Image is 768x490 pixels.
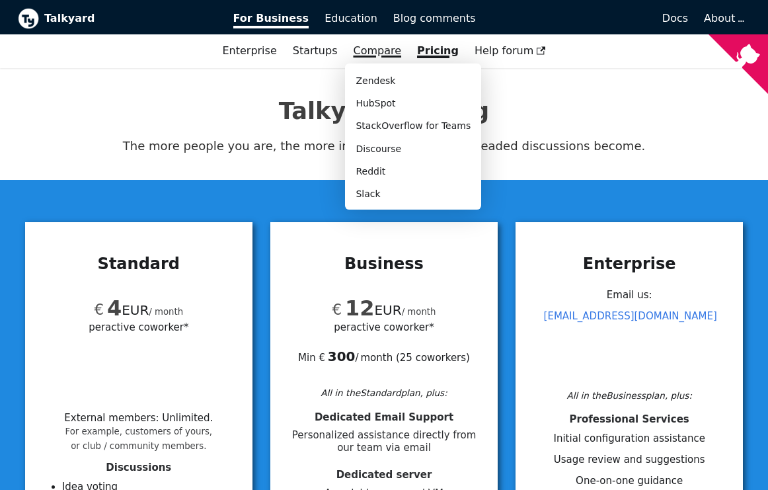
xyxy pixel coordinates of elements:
[402,307,436,317] small: / month
[285,40,346,62] a: Startups
[332,301,342,318] span: €
[286,254,482,274] h3: Business
[41,462,237,474] h4: Discussions
[531,388,727,403] div: All in the Business plan, plus:
[544,310,717,322] a: [EMAIL_ADDRESS][DOMAIN_NAME]
[286,335,482,365] div: Min € / month ( 25 coworkers )
[350,71,476,91] a: Zendesk
[65,427,213,451] small: For example, customers of yours, or club / community members.
[18,97,750,126] h1: Talkyard Pricing
[94,302,149,318] span: EUR
[315,411,453,423] span: Dedicated Email Support
[44,10,215,27] b: Talkyard
[107,296,122,321] span: 4
[475,44,546,57] span: Help forum
[18,8,215,29] a: Talkyard logoTalkyard
[531,453,727,467] li: Usage review and suggestions
[353,44,401,57] a: Compare
[484,7,697,30] a: Docs
[41,254,237,274] h3: Standard
[317,7,385,30] a: Education
[214,40,284,62] a: Enterprise
[64,412,213,452] li: External members : Unlimited .
[467,40,554,62] a: Help forum
[233,12,309,28] span: For Business
[531,432,727,446] li: Initial configuration assistance
[336,469,432,481] span: Dedicated server
[332,302,401,318] span: EUR
[350,161,476,182] a: Reddit
[94,301,104,318] span: €
[704,12,742,24] a: About
[662,12,688,24] span: Docs
[225,7,317,30] a: For Business
[531,254,727,274] h3: Enterprise
[350,93,476,114] a: HubSpot
[18,136,750,156] p: The more people you are, the more important Talkyard's threaded discussions become.
[531,413,727,426] h4: Professional Services
[531,474,727,488] li: One-on-one guidance
[345,296,375,321] span: 12
[385,7,484,30] a: Blog comments
[350,116,476,136] a: StackOverflow for Teams
[409,40,467,62] a: Pricing
[350,139,476,159] a: Discourse
[286,386,482,400] div: All in the Standard plan, plus:
[149,307,183,317] small: / month
[350,184,476,204] a: Slack
[325,12,377,24] span: Education
[531,284,727,385] div: Email us:
[18,8,39,29] img: Talkyard logo
[334,319,434,335] span: per active coworker*
[393,12,476,24] span: Blog comments
[89,319,188,335] span: per active coworker*
[328,348,356,364] b: 300
[286,429,482,454] span: Personalized assistance directly from our team via email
